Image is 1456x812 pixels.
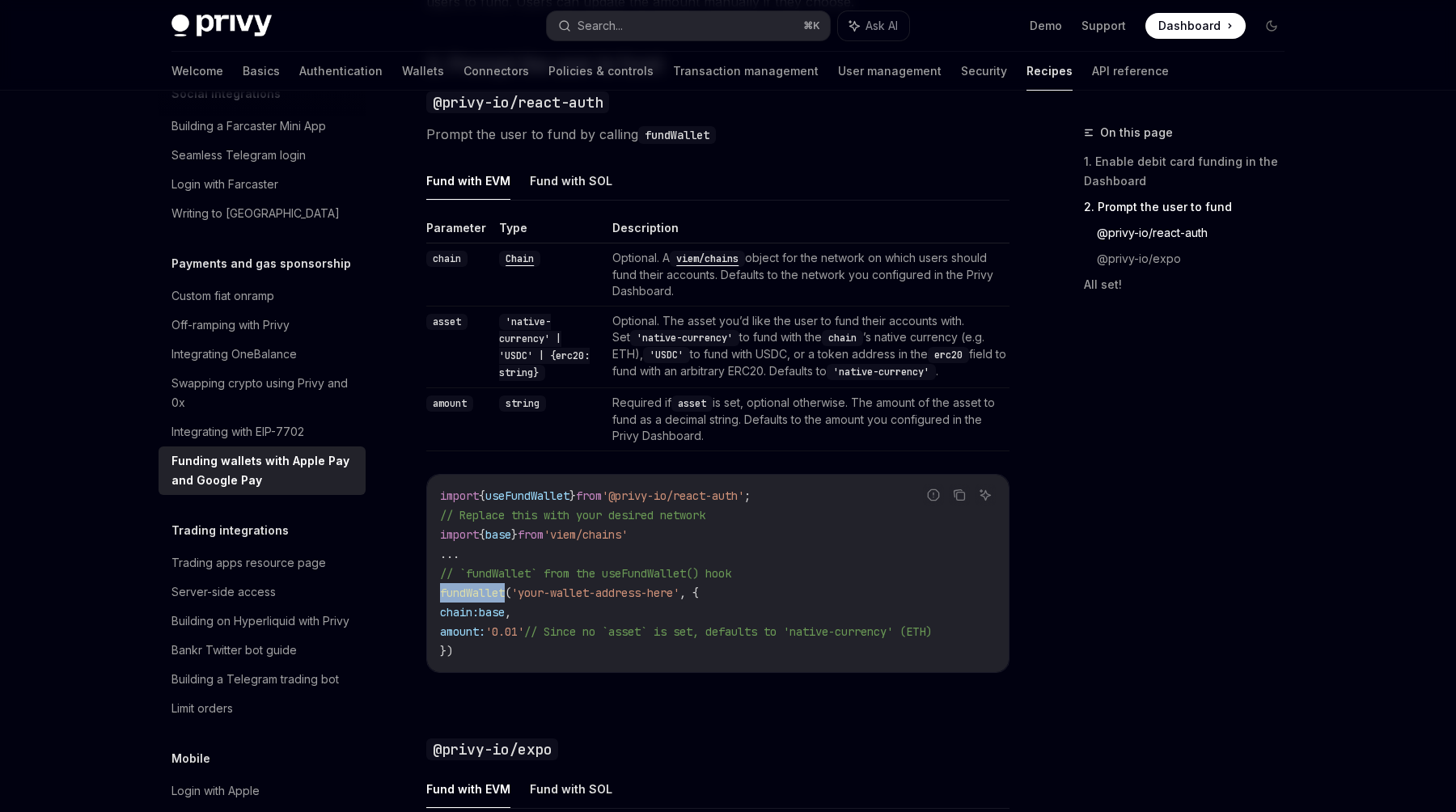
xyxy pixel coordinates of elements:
[499,251,540,264] a: Chain
[159,607,366,636] a: Building on Hyperliquid with Privy
[630,330,739,346] code: 'native-currency'
[159,170,366,199] a: Login with Farcaster
[426,770,510,808] button: Fund with EVM
[440,605,479,620] span: chain:
[440,644,453,658] span: })
[426,314,468,330] code: asset
[548,52,654,91] a: Policies & controls
[159,548,366,577] a: Trading apps resource page
[159,577,366,607] a: Server-side access
[518,527,544,542] span: from
[426,251,468,267] code: chain
[578,16,623,36] div: Search...
[426,162,510,200] button: Fund with EVM
[670,251,745,264] a: viem/chains
[822,330,863,346] code: chain
[159,340,366,369] a: Integrating OneBalance
[670,251,745,267] code: viem/chains
[440,624,485,639] span: amount:
[606,307,1009,388] td: Optional. The asset you’d like the user to fund their accounts with. Set to fund with the ’s nati...
[159,776,366,806] a: Login with Apple
[159,694,366,723] a: Limit orders
[499,314,590,381] code: 'native-currency' | 'USDC' | {erc20: string}
[928,347,969,363] code: erc20
[606,388,1009,451] td: Required if is set, optional otherwise. The amount of the asset to fund as a decimal string. Defa...
[171,611,349,631] div: Building on Hyperliquid with Privy
[923,484,944,505] button: Report incorrect code
[838,11,909,40] button: Ask AI
[171,204,340,223] div: Writing to [GEOGRAPHIC_DATA]
[440,586,505,600] span: fundWallet
[576,488,602,503] span: from
[961,52,1007,91] a: Security
[544,527,628,542] span: 'viem/chains'
[1026,52,1073,91] a: Recipes
[426,91,609,113] code: @privy-io/react-auth
[171,286,274,306] div: Custom fiat onramp
[511,586,679,600] span: 'your-wallet-address-here'
[440,508,705,522] span: // Replace this with your desired network
[171,670,339,689] div: Building a Telegram trading bot
[673,52,819,91] a: Transaction management
[159,141,366,170] a: Seamless Telegram login
[171,781,260,801] div: Login with Apple
[602,488,744,503] span: '@privy-io/react-auth'
[479,605,505,620] span: base
[171,254,351,273] h5: Payments and gas sponsorship
[827,364,936,380] code: 'native-currency'
[505,605,511,620] span: ,
[159,665,366,694] a: Building a Telegram trading bot
[171,116,326,136] div: Building a Farcaster Mini App
[744,488,751,503] span: ;
[171,422,304,442] div: Integrating with EIP-7702
[426,123,1009,146] span: Prompt the user to fund by calling
[485,488,569,503] span: useFundWallet
[426,220,493,243] th: Parameter
[530,162,612,200] button: Fund with SOL
[975,484,996,505] button: Ask AI
[171,15,272,37] img: dark logo
[838,52,942,91] a: User management
[493,220,606,243] th: Type
[171,641,297,660] div: Bankr Twitter bot guide
[1100,123,1173,142] span: On this page
[171,521,289,540] h5: Trading integrations
[1092,52,1169,91] a: API reference
[866,18,898,34] span: Ask AI
[1084,194,1297,220] a: 2. Prompt the user to fund
[159,369,366,417] a: Swapping crypto using Privy and 0x
[171,345,297,364] div: Integrating OneBalance
[440,566,731,581] span: // `fundWallet` from the useFundWallet() hook
[499,251,540,267] code: Chain
[1259,13,1285,39] button: Toggle dark mode
[171,315,290,335] div: Off-ramping with Privy
[171,699,233,718] div: Limit orders
[171,582,276,602] div: Server-side access
[505,586,511,600] span: (
[949,484,970,505] button: Copy the contents from the code block
[569,488,576,503] span: }
[440,547,459,561] span: ...
[171,749,210,768] h5: Mobile
[171,451,356,490] div: Funding wallets with Apple Pay and Google Pay
[299,52,383,91] a: Authentication
[671,395,713,412] code: asset
[171,175,278,194] div: Login with Farcaster
[463,52,529,91] a: Connectors
[485,624,524,639] span: '0.01'
[159,199,366,228] a: Writing to [GEOGRAPHIC_DATA]
[479,527,485,542] span: {
[803,19,820,32] span: ⌘ K
[426,395,473,412] code: amount
[638,126,716,144] code: fundWallet
[524,624,932,639] span: // Since no `asset` is set, defaults to 'native-currency' (ETH)
[1097,220,1297,246] a: @privy-io/react-auth
[159,446,366,495] a: Funding wallets with Apple Pay and Google Pay
[499,395,546,412] code: string
[159,311,366,340] a: Off-ramping with Privy
[1158,18,1221,34] span: Dashboard
[1145,13,1246,39] a: Dashboard
[1084,149,1297,194] a: 1. Enable debit card funding in the Dashboard
[402,52,444,91] a: Wallets
[159,281,366,311] a: Custom fiat onramp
